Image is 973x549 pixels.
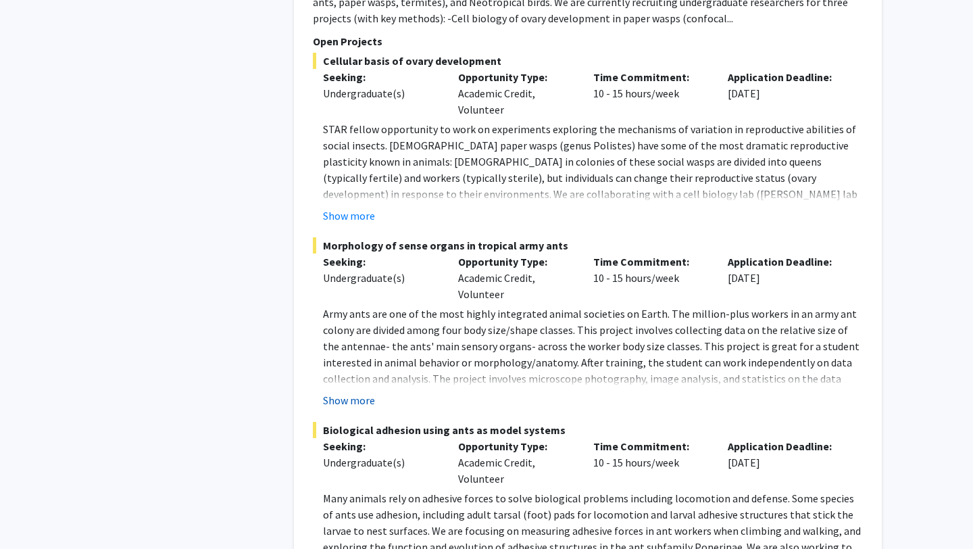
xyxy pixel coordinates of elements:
div: 10 - 15 hours/week [583,254,718,302]
p: Time Commitment: [593,69,708,85]
p: Seeking: [323,69,438,85]
span: Cellular basis of ovary development [313,53,863,69]
p: Time Commitment: [593,438,708,454]
div: Academic Credit, Volunteer [448,438,583,487]
p: Application Deadline: [728,254,843,270]
div: [DATE] [718,438,853,487]
p: Opportunity Type: [458,254,573,270]
span: Morphology of sense organs in tropical army ants [313,237,863,254]
p: Army ants are one of the most highly integrated animal societies on Earth. The million-plus worke... [323,306,863,403]
p: Seeking: [323,438,438,454]
p: Time Commitment: [593,254,708,270]
button: Show more [323,392,375,408]
div: Undergraduate(s) [323,454,438,471]
p: Seeking: [323,254,438,270]
p: Opportunity Type: [458,69,573,85]
div: 10 - 15 hours/week [583,69,718,118]
p: Application Deadline: [728,438,843,454]
div: Undergraduate(s) [323,270,438,286]
p: STAR fellow opportunity to work on experiments exploring the mechanisms of variation in reproduct... [323,121,863,267]
div: Academic Credit, Volunteer [448,254,583,302]
div: Undergraduate(s) [323,85,438,101]
span: Biological adhesion using ants as model systems [313,422,863,438]
button: Show more [323,208,375,224]
div: [DATE] [718,69,853,118]
iframe: Chat [10,488,57,539]
div: 10 - 15 hours/week [583,438,718,487]
p: Open Projects [313,33,863,49]
div: Academic Credit, Volunteer [448,69,583,118]
p: Opportunity Type: [458,438,573,454]
p: Application Deadline: [728,69,843,85]
div: [DATE] [718,254,853,302]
